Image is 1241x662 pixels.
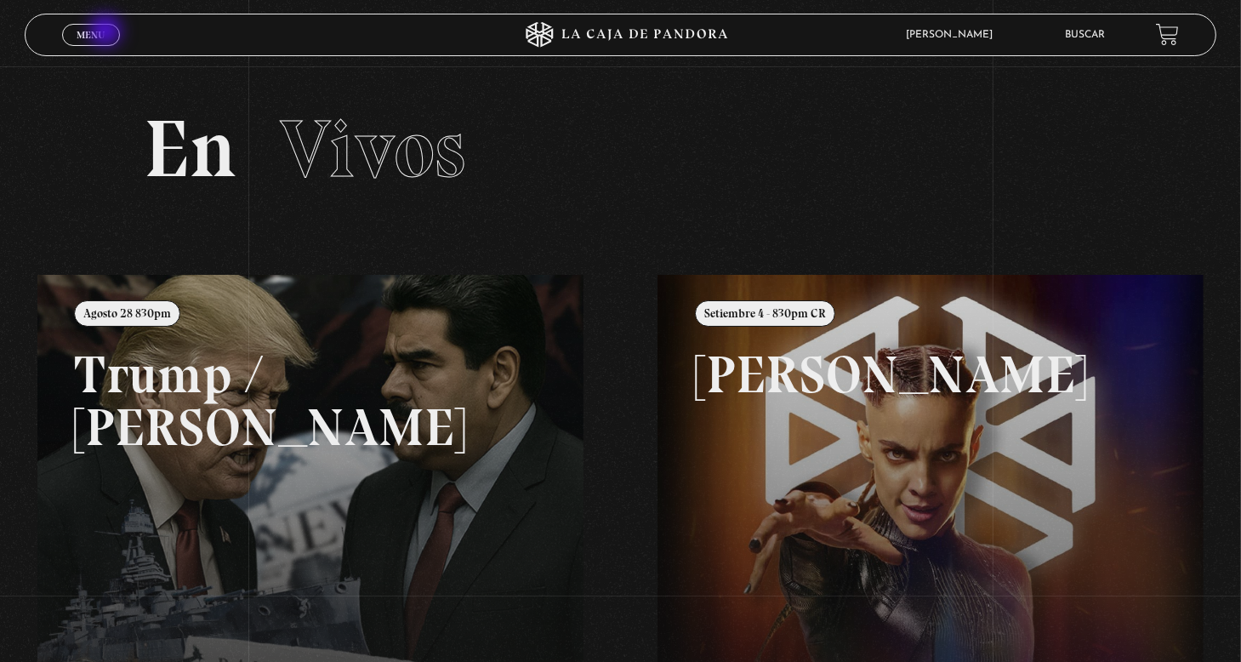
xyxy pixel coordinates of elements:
a: Buscar [1065,30,1105,40]
span: Vivos [280,100,465,197]
h2: En [144,109,1097,190]
a: View your shopping cart [1156,23,1179,46]
span: Cerrar [71,43,111,55]
span: Menu [77,30,105,40]
span: [PERSON_NAME] [897,30,1010,40]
